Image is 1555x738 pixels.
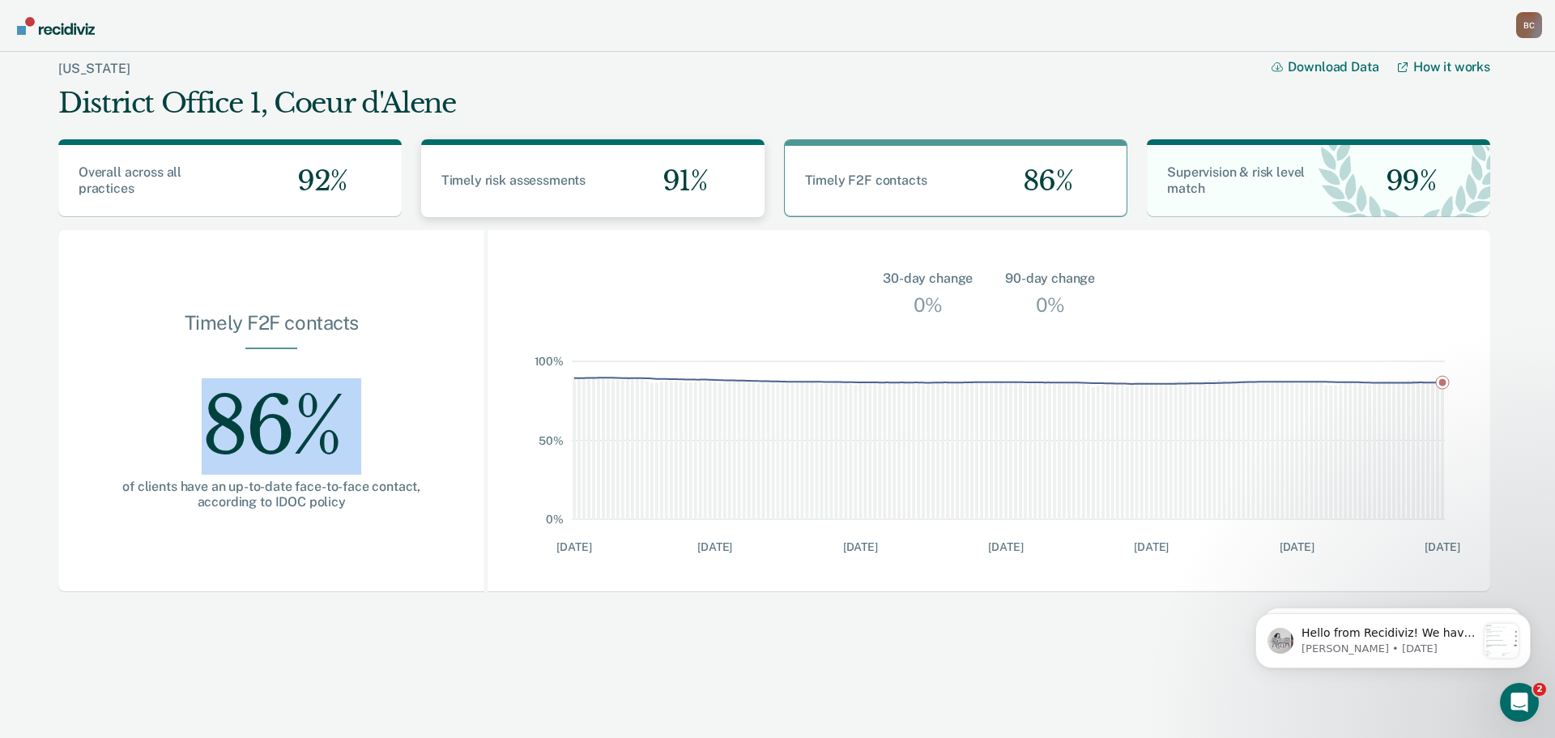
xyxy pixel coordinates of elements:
div: 90-day change [1005,269,1095,288]
text: [DATE] [697,540,732,553]
div: 30-day change [883,269,973,288]
div: 86% [110,349,432,479]
span: 92% [284,164,347,198]
span: Overall across all practices [79,164,181,196]
div: District Office 1, Coeur d'Alene [58,87,455,120]
span: 99% [1373,164,1437,198]
text: [DATE] [989,540,1024,553]
p: Message from Kim, sent 2d ago [70,61,245,75]
button: Download Data [1272,59,1398,75]
span: 86% [1010,164,1073,198]
div: of clients have an up-to-date face-to-face contact, according to IDOC policy [110,479,432,510]
text: [DATE] [1280,540,1314,553]
iframe: Intercom live chat [1500,683,1539,722]
span: 91% [650,164,708,198]
a: [US_STATE] [58,61,130,76]
button: Profile dropdown button [1516,12,1542,38]
span: Hello from Recidiviz! We have some exciting news. Officers will now have their own Overview page ... [70,45,245,574]
span: Timely F2F contacts [805,173,927,188]
text: [DATE] [843,540,878,553]
img: Recidiviz [17,17,95,35]
div: 0% [1032,288,1069,321]
div: B C [1516,12,1542,38]
a: How it works [1398,59,1490,75]
span: Supervision & risk level match [1167,164,1305,196]
text: [DATE] [1425,540,1460,553]
div: Timely F2F contacts [110,311,432,348]
text: [DATE] [1134,540,1169,553]
iframe: Intercom notifications message [1231,581,1555,694]
span: 2 [1533,683,1546,696]
div: 0% [910,288,947,321]
span: Timely risk assessments [441,173,586,188]
text: [DATE] [557,540,592,553]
